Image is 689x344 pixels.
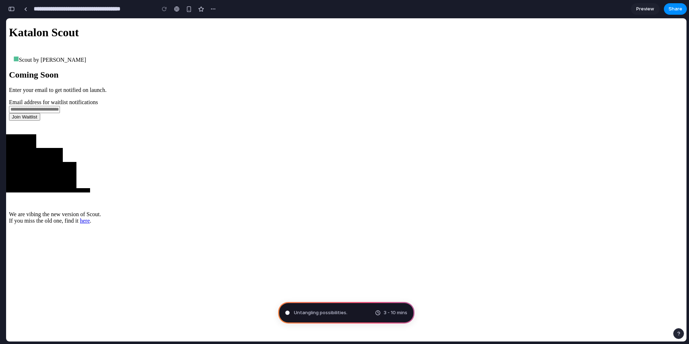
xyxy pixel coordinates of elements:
p: Enter your email to get notified on launch. [3,69,678,75]
a: here [74,199,84,205]
p: We are vibing the new version of Scout. If you miss the old one, find it . [3,180,678,206]
span: Scout by [PERSON_NAME] [13,38,80,44]
h2: Coming Soon [3,52,678,61]
span: Untangling possibilities . [294,309,347,316]
a: Preview [631,3,660,15]
h1: Katalon Scout [3,8,678,21]
span: 3 - 10 mins [384,309,407,316]
span: Preview [636,5,654,13]
span: Share [669,5,682,13]
button: Join Waitlist [3,95,34,102]
label: Email address for waitlist notifications [3,81,92,87]
button: Share [664,3,687,15]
